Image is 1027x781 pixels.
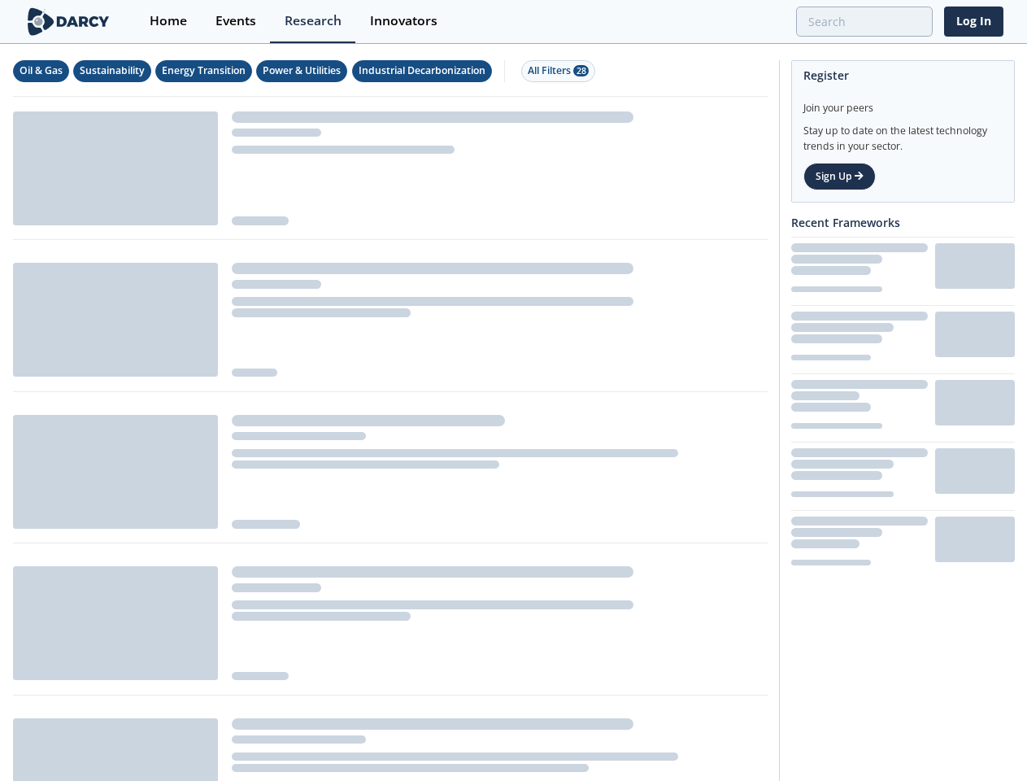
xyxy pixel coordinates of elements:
div: Energy Transition [162,63,246,78]
div: Events [215,15,256,28]
div: Research [285,15,342,28]
button: Industrial Decarbonization [352,60,492,82]
button: Sustainability [73,60,151,82]
div: Power & Utilities [263,63,341,78]
div: Register [803,61,1003,89]
div: Innovators [370,15,437,28]
div: All Filters [528,63,589,78]
span: 28 [573,65,589,76]
div: Sustainability [80,63,145,78]
div: Stay up to date on the latest technology trends in your sector. [803,116,1003,154]
div: Join your peers [803,89,1003,116]
button: Energy Transition [155,60,252,82]
a: Sign Up [803,163,876,190]
div: Home [150,15,187,28]
button: All Filters 28 [521,60,595,82]
button: Oil & Gas [13,60,69,82]
div: Oil & Gas [20,63,63,78]
img: logo-wide.svg [24,7,113,36]
a: Log In [944,7,1003,37]
div: Industrial Decarbonization [359,63,485,78]
div: Recent Frameworks [791,208,1015,237]
input: Advanced Search [796,7,933,37]
button: Power & Utilities [256,60,347,82]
